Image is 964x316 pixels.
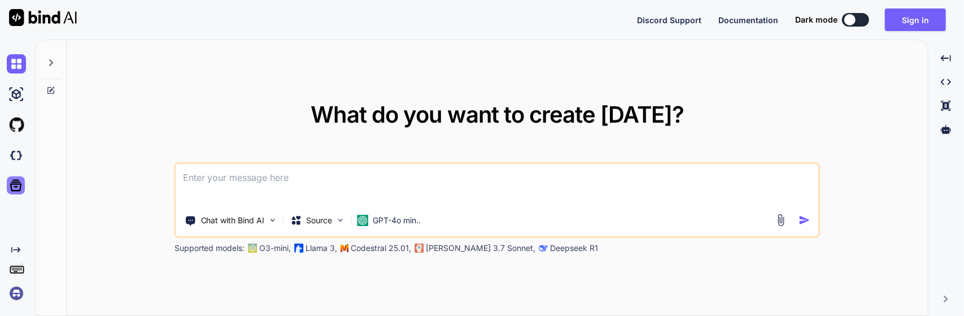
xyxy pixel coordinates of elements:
p: Supported models: [175,243,245,254]
span: What do you want to create [DATE]? [311,101,684,128]
img: Pick Models [336,215,346,225]
p: Llama 3, [306,243,338,254]
img: attachment [774,214,787,227]
img: claude [415,244,424,253]
p: Deepseek R1 [551,243,599,254]
img: icon [799,214,810,226]
img: claude [539,244,548,253]
p: O3-mini, [260,243,291,254]
img: Pick Tools [268,215,278,225]
img: darkCloudIdeIcon [7,146,26,165]
p: GPT-4o min.. [373,215,421,226]
img: Bind AI [9,9,77,26]
img: GPT-4 [248,244,258,253]
img: chat [7,54,26,73]
span: Discord Support [637,15,701,25]
p: Codestral 25.01, [351,243,412,254]
img: ai-studio [7,85,26,104]
button: Documentation [718,14,778,26]
img: githubLight [7,115,26,135]
p: [PERSON_NAME] 3.7 Sonnet, [426,243,536,254]
img: signin [7,284,26,303]
span: Documentation [718,15,778,25]
button: Sign in [885,8,946,31]
img: Mistral-AI [341,244,349,252]
span: Dark mode [795,14,837,25]
button: Discord Support [637,14,701,26]
img: Llama2 [295,244,304,253]
p: Chat with Bind AI [201,215,265,226]
img: GPT-4o mini [357,215,369,226]
p: Source [307,215,333,226]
